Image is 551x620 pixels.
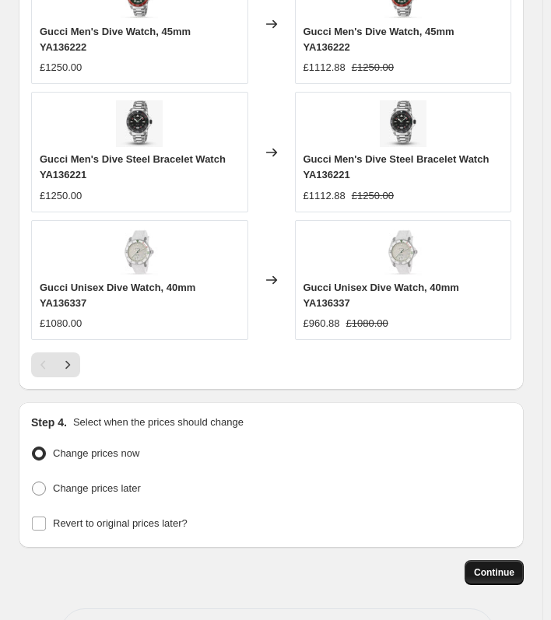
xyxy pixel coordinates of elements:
[474,566,514,579] span: Continue
[40,26,191,53] span: Gucci Men's Dive Watch, 45mm YA136222
[40,188,82,204] div: £1250.00
[352,188,394,204] strike: £1250.00
[31,415,67,430] h2: Step 4.
[346,316,388,331] strike: £1080.00
[465,560,524,585] button: Continue
[55,352,80,377] button: Next
[40,60,82,75] div: £1250.00
[73,415,244,430] p: Select when the prices should change
[31,352,80,377] nav: Pagination
[380,100,426,147] img: 24-16-094_grey-193897_80x.jpg
[304,153,490,180] span: Gucci Men's Dive Steel Bracelet Watch YA136221
[304,26,454,53] span: Gucci Men's Dive Watch, 45mm YA136222
[40,316,82,331] div: £1080.00
[40,282,195,309] span: Gucci Unisex Dive Watch, 40mm YA136337
[40,153,226,180] span: Gucci Men's Dive Steel Bracelet Watch YA136221
[53,517,188,529] span: Revert to original prices later?
[53,482,141,494] span: Change prices later
[380,229,426,275] img: 17371504_1-791307_80x.jpg
[116,100,163,147] img: 24-16-094_grey-193897_80x.jpg
[53,447,139,459] span: Change prices now
[304,316,340,331] div: £960.88
[352,60,394,75] strike: £1250.00
[304,188,346,204] div: £1112.88
[304,282,459,309] span: Gucci Unisex Dive Watch, 40mm YA136337
[116,229,163,275] img: 17371504_1-791307_80x.jpg
[304,60,346,75] div: £1112.88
